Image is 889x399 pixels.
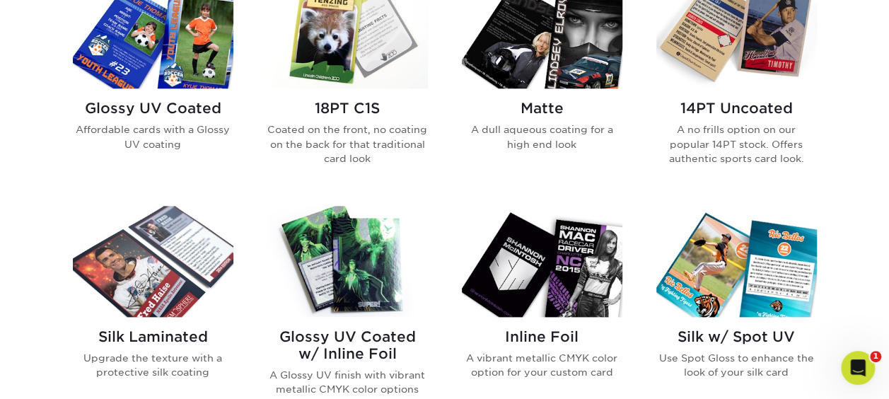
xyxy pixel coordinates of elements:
img: Silk Laminated Trading Cards [73,206,233,317]
h2: Glossy UV Coated w/ Inline Foil [267,328,428,362]
p: Use Spot Gloss to enhance the look of your silk card [656,351,817,380]
h2: Silk w/ Spot UV [656,328,817,345]
p: Upgrade the texture with a protective silk coating [73,351,233,380]
h2: 14PT Uncoated [656,100,817,117]
p: A Glossy UV finish with vibrant metallic CMYK color options [267,368,428,397]
h2: Glossy UV Coated [73,100,233,117]
h2: Inline Foil [462,328,622,345]
img: Inline Foil Trading Cards [462,206,622,317]
p: A dull aqueous coating for a high end look [462,122,622,151]
img: Glossy UV Coated w/ Inline Foil Trading Cards [267,206,428,317]
img: Silk w/ Spot UV Trading Cards [656,206,817,317]
h2: Silk Laminated [73,328,233,345]
iframe: Google Customer Reviews [4,356,120,394]
iframe: Intercom live chat [841,351,875,385]
h2: Matte [462,100,622,117]
p: Coated on the front, no coating on the back for that traditional card look [267,122,428,166]
h2: 18PT C1S [267,100,428,117]
span: 1 [870,351,881,362]
p: A no frills option on our popular 14PT stock. Offers authentic sports card look. [656,122,817,166]
p: A vibrant metallic CMYK color option for your custom card [462,351,622,380]
p: Affordable cards with a Glossy UV coating [73,122,233,151]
